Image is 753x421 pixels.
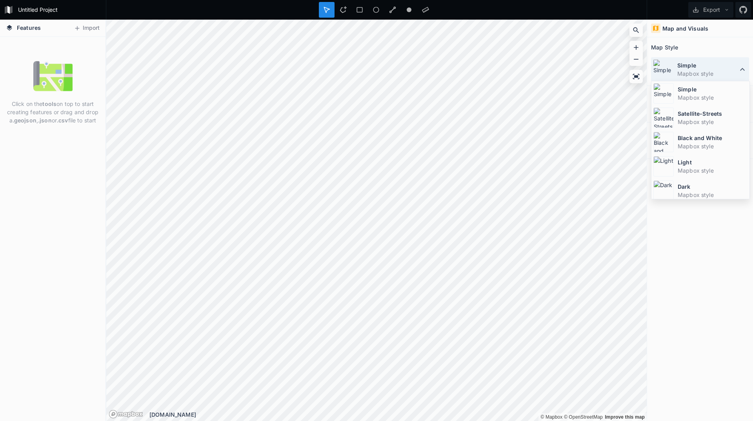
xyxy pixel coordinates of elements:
a: Mapbox logo [109,410,143,419]
strong: .csv [57,117,68,124]
strong: tools [42,100,56,107]
a: Mapbox [540,414,562,420]
a: OpenStreetMap [564,414,603,420]
dt: Simple [678,85,748,93]
p: Click on the on top to start creating features or drag and drop a , or file to start [6,100,100,124]
img: empty [33,56,73,96]
strong: .geojson [13,117,36,124]
dd: Mapbox style [677,69,738,78]
img: Black and White [653,132,674,152]
strong: .json [38,117,52,124]
div: [DOMAIN_NAME] [149,410,647,419]
dt: Light [678,158,748,166]
img: Dark [653,180,674,201]
img: Satellite-Streets [653,108,674,128]
dt: Dark [678,182,748,191]
a: Map feedback [605,414,645,420]
img: Light [653,156,674,177]
h2: Map Style [651,41,678,53]
button: Export [688,2,733,18]
dt: Black and White [678,134,748,142]
dd: Mapbox style [678,118,748,126]
dd: Mapbox style [678,93,748,102]
img: Simple [653,59,673,80]
span: Features [17,24,41,32]
dd: Mapbox style [678,166,748,175]
h4: Map and Visuals [662,24,708,33]
dt: Satellite-Streets [678,109,748,118]
img: Simple [653,83,674,104]
dd: Mapbox style [678,142,748,150]
dd: Mapbox style [678,191,748,199]
button: Import [70,22,104,35]
dt: Simple [677,61,738,69]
